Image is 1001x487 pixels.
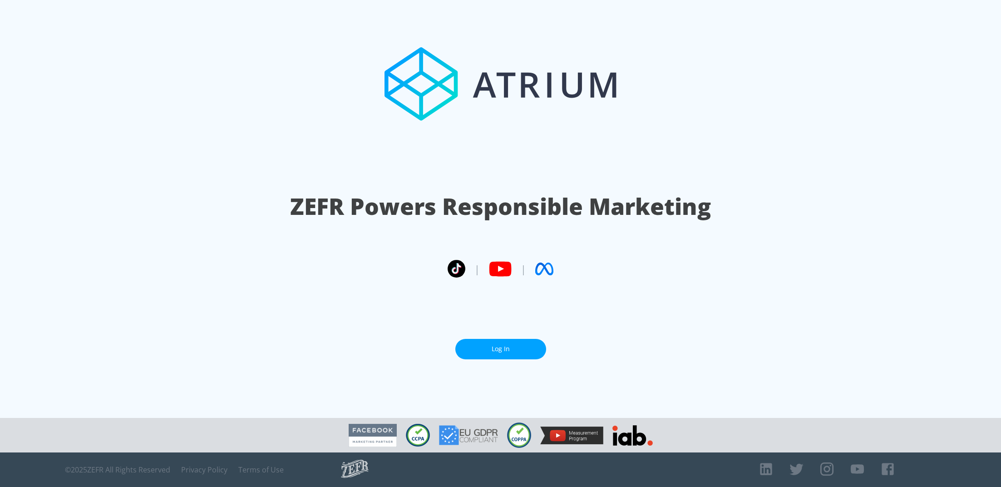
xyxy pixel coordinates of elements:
[540,427,603,444] img: YouTube Measurement Program
[455,339,546,359] a: Log In
[474,262,480,276] span: |
[181,465,227,474] a: Privacy Policy
[238,465,284,474] a: Terms of Use
[65,465,170,474] span: © 2025 ZEFR All Rights Reserved
[406,424,430,447] img: CCPA Compliant
[521,262,526,276] span: |
[290,191,711,222] h1: ZEFR Powers Responsible Marketing
[507,422,531,448] img: COPPA Compliant
[349,424,397,447] img: Facebook Marketing Partner
[612,425,653,446] img: IAB
[439,425,498,445] img: GDPR Compliant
